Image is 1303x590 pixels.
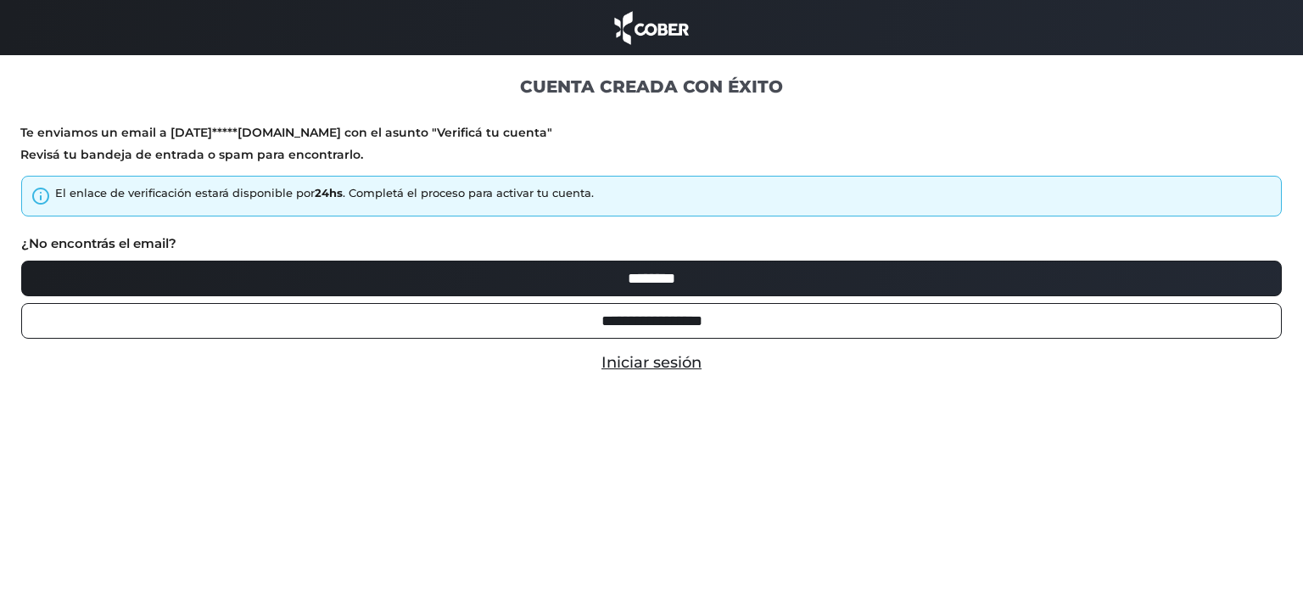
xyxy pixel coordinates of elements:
[315,186,343,199] strong: 24hs
[20,76,1283,98] h1: CUENTA CREADA CON ÉXITO
[20,125,1283,141] p: Te enviamos un email a [DATE]*****[DOMAIN_NAME] con el asunto "Verificá tu cuenta"
[21,234,176,254] label: ¿No encontrás el email?
[601,353,702,372] a: Iniciar sesión
[55,185,594,202] div: El enlace de verificación estará disponible por . Completá el proceso para activar tu cuenta.
[20,147,1283,163] p: Revisá tu bandeja de entrada o spam para encontrarlo.
[610,8,693,47] img: cober_marca.png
